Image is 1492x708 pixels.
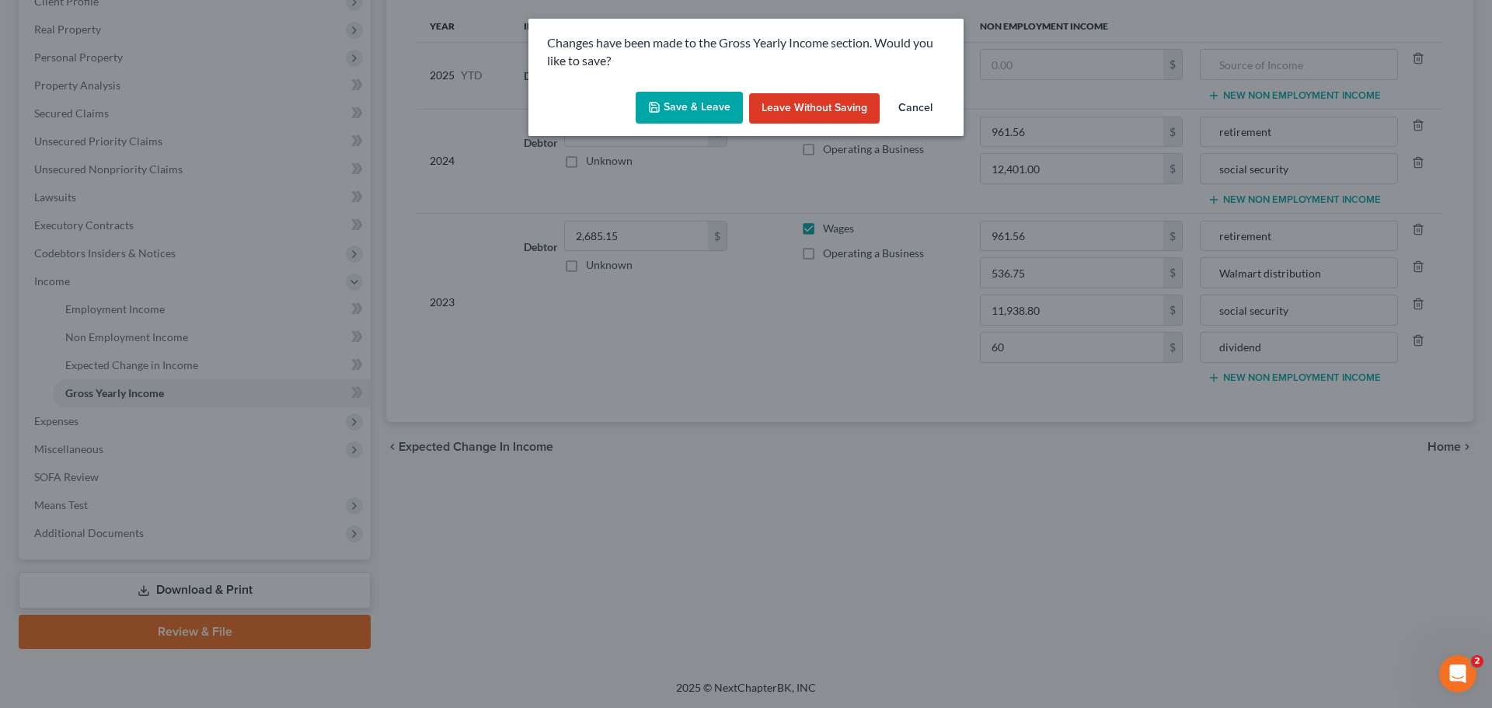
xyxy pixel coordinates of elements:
button: Save & Leave [636,92,743,124]
button: Cancel [886,93,945,124]
button: Leave without Saving [749,93,880,124]
p: Changes have been made to the Gross Yearly Income section. Would you like to save? [547,34,945,70]
iframe: Intercom live chat [1439,655,1476,692]
span: 2 [1471,655,1483,668]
